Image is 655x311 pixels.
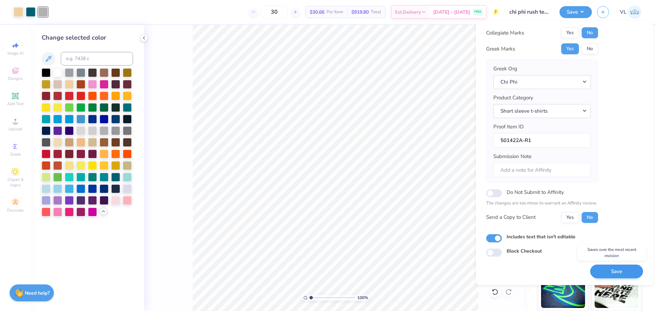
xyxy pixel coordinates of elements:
input: e.g. 7428 c [61,52,133,66]
input: – – [261,6,288,18]
label: Block Checkout [507,248,542,255]
button: No [582,43,598,54]
span: Image AI [8,51,24,56]
span: $30.66 [310,9,324,16]
button: Yes [561,27,579,38]
span: VL [620,8,626,16]
span: Decorate [7,208,24,213]
input: Untitled Design [504,5,554,19]
label: Product Category [493,94,533,102]
label: Do Not Submit to Affinity [507,188,564,197]
span: FREE [474,10,481,14]
a: VL [620,5,641,19]
label: Greek Org [493,65,517,73]
span: Total [371,9,381,16]
input: Add a note for Affinity [493,163,591,178]
button: Yes [561,43,579,54]
button: No [582,212,598,223]
span: Per Item [326,9,343,16]
button: Short sleeve t-shirts [493,104,591,118]
div: Change selected color [42,33,133,42]
div: Saves over the most recent revision [578,245,646,260]
span: Designs [8,76,23,81]
span: [DATE] - [DATE] [433,9,470,16]
label: Submission Note [493,153,532,160]
button: Save [559,6,592,18]
label: Includes text that isn't editable [507,233,576,240]
span: Greek [10,152,21,157]
img: Water based Ink [595,274,639,308]
strong: Need help? [25,290,49,296]
span: Est. Delivery [395,9,421,16]
img: Vincent Lloyd Laurel [628,5,641,19]
button: No [582,27,598,38]
span: $919.80 [351,9,369,16]
span: Add Text [7,101,24,107]
img: Glow in the Dark Ink [541,274,585,308]
span: Upload [9,126,22,132]
p: The changes are too minor to warrant an Affinity review. [486,200,598,207]
div: Greek Marks [486,45,515,53]
div: Send a Copy to Client [486,213,536,221]
span: Clipart & logos [3,177,27,188]
button: Yes [561,212,579,223]
button: Chi Phi [493,75,591,89]
label: Proof Item ID [493,123,524,131]
div: Collegiate Marks [486,29,524,37]
button: Save [590,265,643,279]
span: 100 % [357,295,368,301]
